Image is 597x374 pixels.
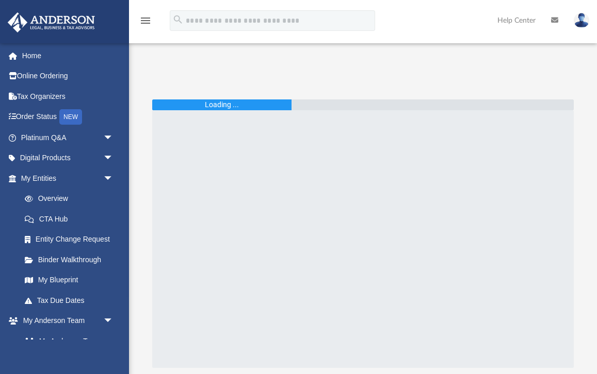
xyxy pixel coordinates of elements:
[103,148,124,169] span: arrow_drop_down
[14,209,129,229] a: CTA Hub
[14,189,129,209] a: Overview
[7,127,129,148] a: Platinum Q&Aarrow_drop_down
[14,249,129,270] a: Binder Walkthrough
[7,66,129,87] a: Online Ordering
[139,20,152,27] a: menu
[59,109,82,125] div: NEW
[103,127,124,148] span: arrow_drop_down
[7,45,129,66] a: Home
[7,86,129,107] a: Tax Organizers
[139,14,152,27] i: menu
[172,14,184,25] i: search
[205,99,239,110] div: Loading ...
[103,311,124,332] span: arrow_drop_down
[574,13,589,28] img: User Pic
[103,168,124,189] span: arrow_drop_down
[7,148,129,168] a: Digital Productsarrow_drop_down
[14,331,119,351] a: My Anderson Team
[5,12,98,32] img: Anderson Advisors Platinum Portal
[7,311,124,331] a: My Anderson Teamarrow_drop_down
[14,290,129,311] a: Tax Due Dates
[14,270,124,291] a: My Blueprint
[7,168,129,189] a: My Entitiesarrow_drop_down
[14,229,129,250] a: Entity Change Request
[7,107,129,128] a: Order StatusNEW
